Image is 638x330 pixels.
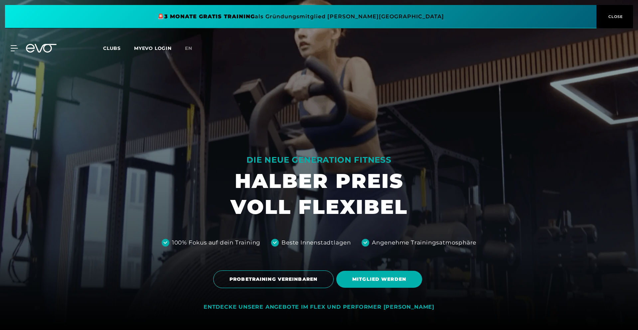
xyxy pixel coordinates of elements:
[607,14,623,20] span: CLOSE
[231,155,408,165] div: DIE NEUE GENERATION FITNESS
[352,276,406,283] span: MITGLIED WERDEN
[596,5,633,28] button: CLOSE
[281,239,351,247] div: Beste Innenstadtlagen
[103,45,134,51] a: Clubs
[172,239,260,247] div: 100% Fokus auf dein Training
[185,45,200,52] a: en
[230,276,317,283] span: PROBETRAINING VEREINBAREN
[134,45,172,51] a: MYEVO LOGIN
[185,45,192,51] span: en
[372,239,476,247] div: Angenehme Trainingsatmosphäre
[336,266,425,293] a: MITGLIED WERDEN
[204,304,434,311] div: ENTDECKE UNSERE ANGEBOTE IM FLEX UND PERFORMER [PERSON_NAME]
[231,168,408,220] h1: HALBER PREIS VOLL FLEXIBEL
[103,45,121,51] span: Clubs
[213,265,336,293] a: PROBETRAINING VEREINBAREN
